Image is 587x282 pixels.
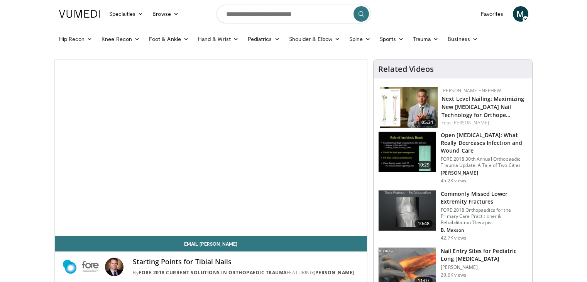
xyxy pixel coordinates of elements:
[441,247,528,263] h3: Nail Entry Sites for Pediatric Long [MEDICAL_DATA]
[61,258,102,276] img: FORE 2018 Current Solutions in Orthopaedic Trauma
[441,170,528,176] p: [PERSON_NAME]
[55,236,367,251] a: Email [PERSON_NAME]
[243,31,284,47] a: Pediatrics
[148,6,183,22] a: Browse
[419,119,436,126] span: 05:31
[442,95,524,119] a: Next Level Nailing: Maximizing New [MEDICAL_DATA] Nail Technology for Orthope…
[452,119,489,126] a: [PERSON_NAME]
[476,6,508,22] a: Favorites
[55,60,367,236] video-js: Video Player
[379,132,436,172] img: ded7be61-cdd8-40fc-98a3-de551fea390e.150x105_q85_crop-smart_upscale.jpg
[408,31,443,47] a: Trauma
[513,6,528,22] a: M
[442,119,526,126] div: Feat.
[442,87,501,94] a: [PERSON_NAME]+Nephew
[97,31,144,47] a: Knee Recon
[441,272,466,278] p: 29.0K views
[378,190,528,241] a: 10:48 Commonly Missed Lower Extremity Fractures FORE 2018 Orthopaedics for the Primary Care Pract...
[441,131,528,155] h3: Open [MEDICAL_DATA]: What Really Decreases Infection and Wound Care
[443,31,482,47] a: Business
[379,190,436,231] img: 4aa379b6-386c-4fb5-93ee-de5617843a87.150x105_q85_crop-smart_upscale.jpg
[414,220,433,228] span: 10:48
[441,190,528,206] h3: Commonly Missed Lower Extremity Fractures
[378,131,528,184] a: 10:29 Open [MEDICAL_DATA]: What Really Decreases Infection and Wound Care FORE 2018 30th Annual O...
[414,161,433,169] span: 10:29
[144,31,193,47] a: Foot & Ankle
[217,5,371,23] input: Search topics, interventions
[105,258,123,276] img: Avatar
[133,258,361,266] h4: Starting Points for Tibial Nails
[313,269,354,276] a: [PERSON_NAME]
[441,156,528,168] p: FORE 2018 30th Annual Orthopaedic Trauma Update: A Tale of Two Cities
[139,269,287,276] a: FORE 2018 Current Solutions in Orthopaedic Trauma
[375,31,408,47] a: Sports
[441,178,466,184] p: 45.2K views
[380,87,438,128] img: f5bb47d0-b35c-4442-9f96-a7b2c2350023.150x105_q85_crop-smart_upscale.jpg
[105,6,148,22] a: Specialties
[441,207,528,226] p: FORE 2018 Orthopaedics for the Primary Care Practitioner & Rehabilitation Therapist
[345,31,375,47] a: Spine
[54,31,97,47] a: Hip Recon
[133,269,361,276] div: By FEATURING
[441,264,528,270] p: [PERSON_NAME]
[380,87,438,128] a: 05:31
[59,10,100,18] img: VuMedi Logo
[441,227,528,233] p: B. Maxson
[193,31,243,47] a: Hand & Wrist
[284,31,345,47] a: Shoulder & Elbow
[378,65,434,74] h4: Related Videos
[441,235,466,241] p: 42.7K views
